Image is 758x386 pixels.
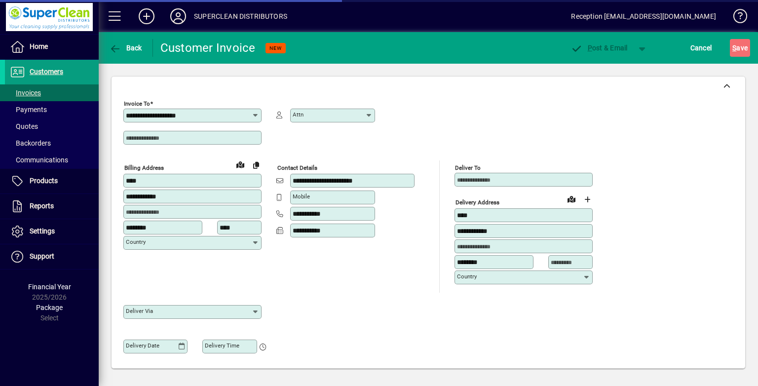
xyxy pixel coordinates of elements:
mat-label: Invoice To [124,100,150,107]
span: NEW [269,45,282,51]
span: P [588,44,592,52]
span: Financial Year [28,283,71,291]
div: SUPERCLEAN DISTRIBUTORS [194,8,287,24]
span: Settings [30,227,55,235]
a: Payments [5,101,99,118]
a: Communications [5,152,99,168]
a: Settings [5,219,99,244]
a: Quotes [5,118,99,135]
span: Products [30,177,58,185]
a: Knowledge Base [726,2,746,34]
div: Reception [EMAIL_ADDRESS][DOMAIN_NAME] [571,8,716,24]
span: Backorders [10,139,51,147]
mat-label: Delivery date [126,342,159,349]
button: Post & Email [566,39,633,57]
mat-label: Mobile [293,193,310,200]
span: Cancel [690,40,712,56]
button: Add [131,7,162,25]
span: ave [732,40,748,56]
a: Reports [5,194,99,219]
a: View on map [564,191,579,207]
button: Choose address [579,192,595,207]
span: Quotes [10,122,38,130]
a: Support [5,244,99,269]
span: Package [36,304,63,311]
a: Products [5,169,99,193]
span: Payments [10,106,47,114]
mat-label: Delivery time [205,342,239,349]
mat-label: Deliver To [455,164,481,171]
span: Support [30,252,54,260]
span: S [732,44,736,52]
a: View on map [232,156,248,172]
a: Invoices [5,84,99,101]
mat-label: Deliver via [126,308,153,314]
span: Back [109,44,142,52]
button: Back [107,39,145,57]
a: Backorders [5,135,99,152]
div: Customer Invoice [160,40,256,56]
mat-label: Country [457,273,477,280]
span: Communications [10,156,68,164]
mat-label: Country [126,238,146,245]
app-page-header-button: Back [99,39,153,57]
span: Reports [30,202,54,210]
span: Home [30,42,48,50]
a: Home [5,35,99,59]
button: Save [730,39,750,57]
span: Customers [30,68,63,76]
button: Copy to Delivery address [248,157,264,173]
span: Invoices [10,89,41,97]
button: Profile [162,7,194,25]
span: ost & Email [570,44,628,52]
mat-label: Attn [293,111,303,118]
button: Cancel [688,39,715,57]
